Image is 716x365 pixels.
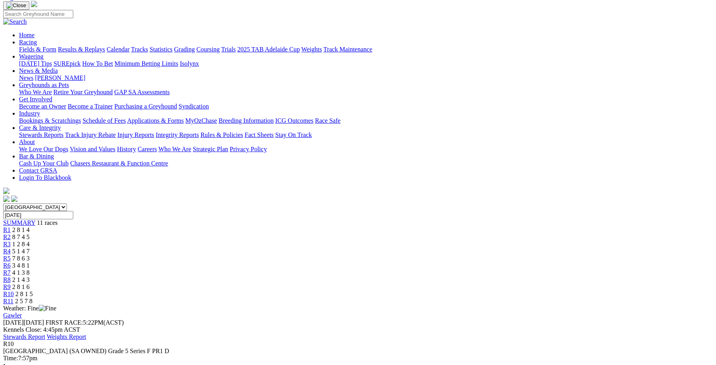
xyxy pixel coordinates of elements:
[3,262,11,269] a: R6
[3,283,11,290] a: R9
[3,241,11,247] a: R3
[179,103,209,110] a: Syndication
[19,89,713,96] div: Greyhounds as Pets
[230,146,267,152] a: Privacy Policy
[3,312,22,319] a: Gawler
[11,196,17,202] img: twitter.svg
[12,234,30,240] span: 8 7 4 5
[3,234,11,240] span: R2
[3,10,73,18] input: Search
[19,160,69,167] a: Cash Up Your Club
[19,174,71,181] a: Login To Blackbook
[35,74,85,81] a: [PERSON_NAME]
[185,117,217,124] a: MyOzChase
[114,89,170,95] a: GAP SA Assessments
[82,60,113,67] a: How To Bet
[19,146,713,153] div: About
[12,262,30,269] span: 3 4 8 1
[19,117,81,124] a: Bookings & Scratchings
[70,160,168,167] a: Chasers Restaurant & Function Centre
[19,117,713,124] div: Industry
[19,60,52,67] a: [DATE] Tips
[117,146,136,152] a: History
[19,96,52,103] a: Get Involved
[180,60,199,67] a: Isolynx
[3,269,11,276] a: R7
[3,219,35,226] a: SUMMARY
[3,355,713,362] div: 7:57pm
[174,46,195,53] a: Grading
[19,167,57,174] a: Contact GRSA
[19,53,44,60] a: Wagering
[137,146,157,152] a: Careers
[219,117,274,124] a: Breeding Information
[58,46,105,53] a: Results & Replays
[19,103,713,110] div: Get Involved
[19,46,713,53] div: Racing
[12,241,30,247] span: 1 2 8 4
[3,319,44,326] span: [DATE]
[3,298,13,304] a: R11
[19,124,61,131] a: Care & Integrity
[3,211,73,219] input: Select date
[3,255,11,262] a: R5
[19,74,33,81] a: News
[200,131,243,138] a: Rules & Policies
[3,333,45,340] a: Stewards Report
[158,146,191,152] a: Who We Are
[12,248,30,255] span: 5 1 4 7
[19,46,56,53] a: Fields & Form
[245,131,274,138] a: Fact Sheets
[315,117,340,124] a: Race Safe
[19,131,63,138] a: Stewards Reports
[12,283,30,290] span: 2 8 1 6
[3,248,11,255] a: R4
[19,131,713,139] div: Care & Integrity
[19,160,713,167] div: Bar & Dining
[19,32,34,38] a: Home
[15,298,32,304] span: 2 5 7 8
[3,319,24,326] span: [DATE]
[19,60,713,67] div: Wagering
[324,46,372,53] a: Track Maintenance
[19,82,69,88] a: Greyhounds as Pets
[12,226,30,233] span: 2 8 1 4
[196,46,220,53] a: Coursing
[3,291,14,297] a: R10
[19,74,713,82] div: News & Media
[107,46,129,53] a: Calendar
[46,319,83,326] span: FIRST RACE:
[47,333,86,340] a: Weights Report
[19,89,52,95] a: Who We Are
[39,305,56,312] img: Fine
[117,131,154,138] a: Injury Reports
[3,196,10,202] img: facebook.svg
[3,188,10,194] img: logo-grsa-white.png
[150,46,173,53] a: Statistics
[3,326,713,333] div: Kennels Close: 4:45pm ACST
[70,146,115,152] a: Vision and Values
[3,276,11,283] a: R8
[3,1,29,10] button: Toggle navigation
[301,46,322,53] a: Weights
[53,89,113,95] a: Retire Your Greyhound
[19,110,40,117] a: Industry
[15,291,33,297] span: 2 8 1 5
[12,276,30,283] span: 2 1 4 3
[6,2,26,9] img: Close
[19,153,54,160] a: Bar & Dining
[114,103,177,110] a: Purchasing a Greyhound
[3,348,713,355] div: [GEOGRAPHIC_DATA] (SA OWNED) Grade 5 Series F PR1 D
[12,269,30,276] span: 4 1 3 8
[37,219,57,226] span: 11 races
[12,255,30,262] span: 7 8 6 3
[3,340,14,347] span: R10
[3,355,18,361] span: Time:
